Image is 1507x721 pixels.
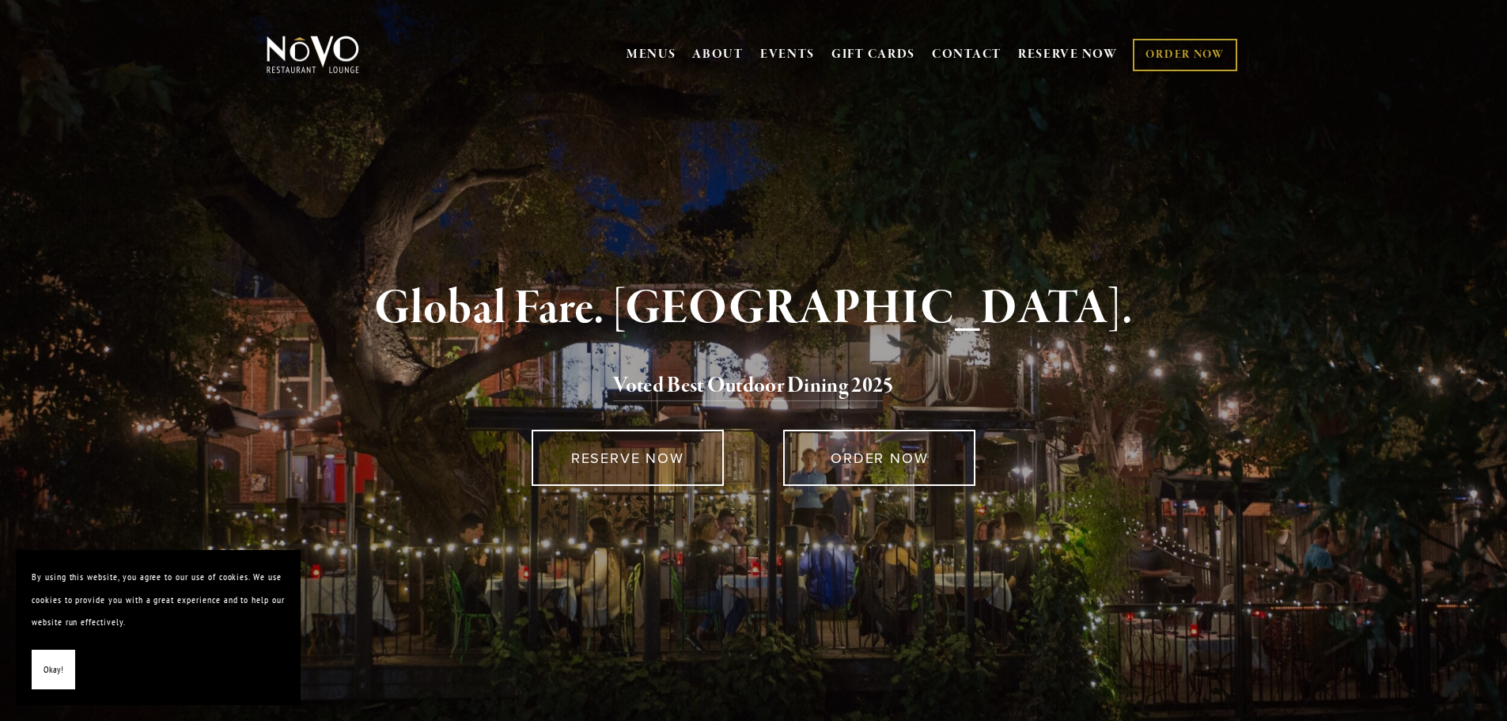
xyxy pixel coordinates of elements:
[44,658,63,681] span: Okay!
[293,370,1215,403] h2: 5
[760,47,815,63] a: EVENTS
[932,40,1002,70] a: CONTACT
[692,47,744,63] a: ABOUT
[263,35,362,74] img: Novo Restaurant &amp; Lounge
[32,650,75,690] button: Okay!
[613,372,883,402] a: Voted Best Outdoor Dining 202
[16,550,301,705] section: Cookie banner
[32,566,285,634] p: By using this website, you agree to our use of cookies. We use cookies to provide you with a grea...
[1018,40,1118,70] a: RESERVE NOW
[532,430,724,486] a: RESERVE NOW
[374,279,1133,339] strong: Global Fare. [GEOGRAPHIC_DATA].
[831,40,915,70] a: GIFT CARDS
[627,47,676,63] a: MENUS
[783,430,975,486] a: ORDER NOW
[1133,39,1236,71] a: ORDER NOW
